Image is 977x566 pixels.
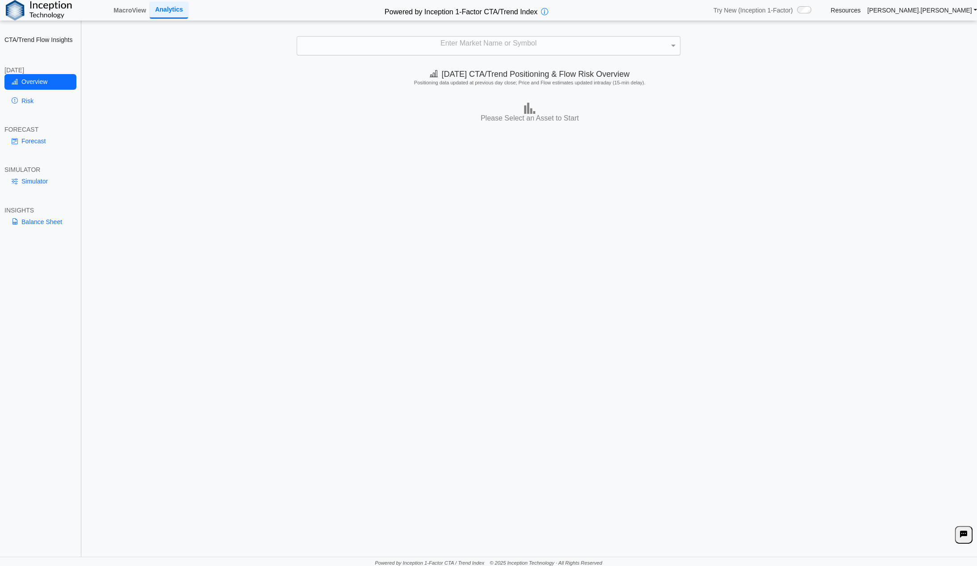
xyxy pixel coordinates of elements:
[4,166,76,174] div: SIMULATOR
[110,3,150,18] a: MacroView
[84,114,975,123] h3: Please Select an Asset to Start
[430,70,629,79] span: [DATE] CTA/Trend Positioning & Flow Risk Overview
[381,4,541,17] h2: Powered by Inception 1-Factor CTA/Trend Index
[297,37,680,55] div: Enter Market Name or Symbol
[4,174,76,189] a: Simulator
[830,6,860,14] a: Resources
[4,214,76,229] a: Balance Sheet
[4,74,76,89] a: Overview
[87,80,973,86] h5: Positioning data updated at previous day close; Price and Flow estimates updated intraday (15-min...
[4,206,76,214] div: INSIGHTS
[4,36,76,44] h2: CTA/Trend Flow Insights
[4,125,76,133] div: FORECAST
[867,6,977,14] a: [PERSON_NAME].[PERSON_NAME]
[4,133,76,149] a: Forecast
[4,93,76,108] a: Risk
[150,2,188,18] a: Analytics
[4,66,76,74] div: [DATE]
[524,103,535,114] img: bar-chart.png
[713,6,793,14] span: Try New (Inception 1-Factor)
